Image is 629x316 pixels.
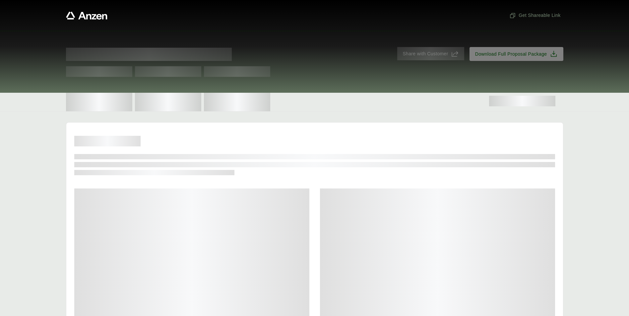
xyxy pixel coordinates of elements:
span: Get Shareable Link [509,12,560,19]
span: Test [66,66,132,77]
span: Share with Customer [403,50,448,57]
span: Proposal for [66,48,232,61]
span: Test [204,66,270,77]
span: Test [135,66,201,77]
a: Anzen website [66,12,107,20]
button: Get Shareable Link [507,9,563,22]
